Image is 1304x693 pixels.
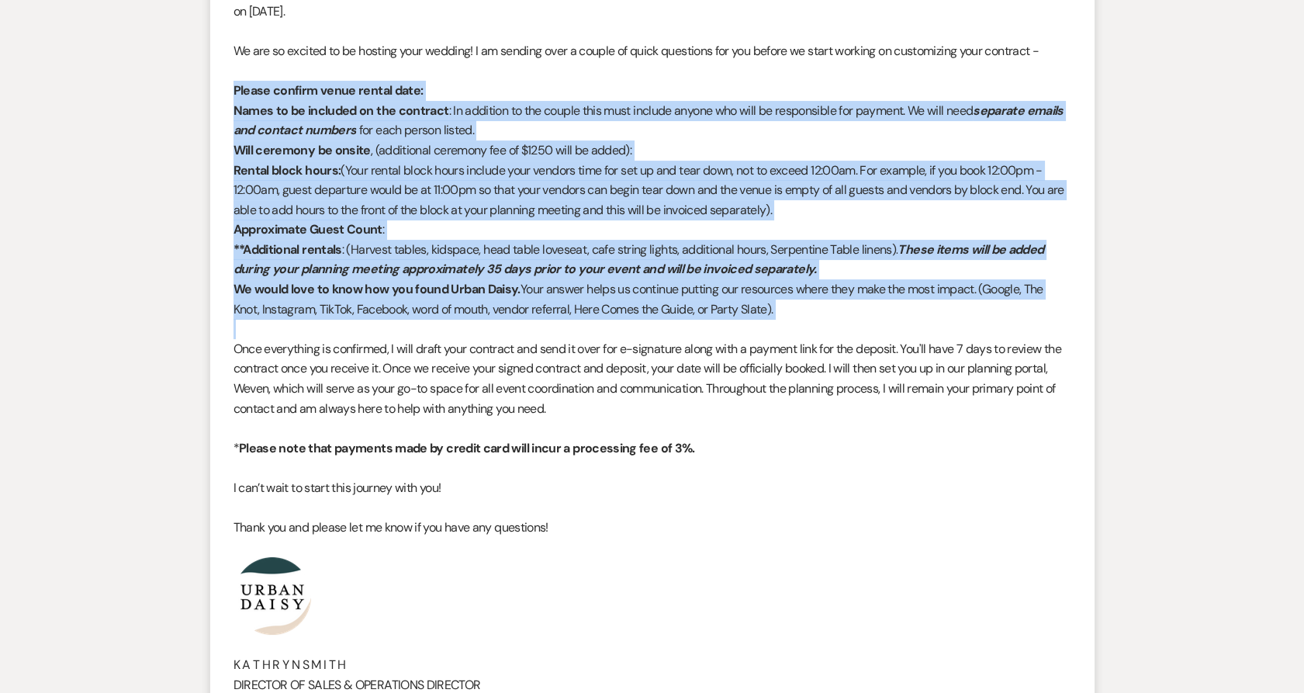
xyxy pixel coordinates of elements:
p: Your answer helps us continue putting our resources where they make the most impact. (Google, The... [233,279,1071,319]
p: : (Harvest tables, kidspace, head table loveseat, cafe string lights, additional hours, Serpentin... [233,240,1071,279]
p: We are so excited to be hosting your wedding! I am sending over a couple of quick questions for y... [233,41,1071,61]
p: Once everything is confirmed, I will draft your contract and send it over for e-signature along w... [233,339,1071,418]
strong: We would love to know how you found Urban Daisy. [233,281,521,297]
p: : In addition to the couple this must include anyone who will be responsible for payment. We will... [233,101,1071,140]
strong: Please note that payments made by credit card will incur a processing fee of 3%. [239,440,695,456]
p: I can’t wait to start this journey with you! [233,478,1071,498]
strong: Names to be included on the contract [233,102,449,119]
strong: **Additional rentals [233,241,342,258]
p: , (additional ceremony fee of $1250 will be added): [233,140,1071,161]
p: : [233,220,1071,240]
strong: Rental block hours: [233,162,341,178]
span: K A T H R Y N S M I T H [233,657,346,673]
p: Thank you and please let me know if you have any questions! [233,518,1071,538]
em: separate emails and contact numbers [233,102,1064,139]
strong: Please confirm venue rental date: [233,82,424,99]
strong: Will ceremony be onsite [233,142,371,158]
span: DIRECTOR OF SALES & OPERATIONS DIRECTOR [233,677,481,693]
p: (Your rental block hours include your vendors time for set up and tear down, not to exceed 12:00a... [233,161,1071,220]
strong: Approximate Guest Count [233,221,382,237]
